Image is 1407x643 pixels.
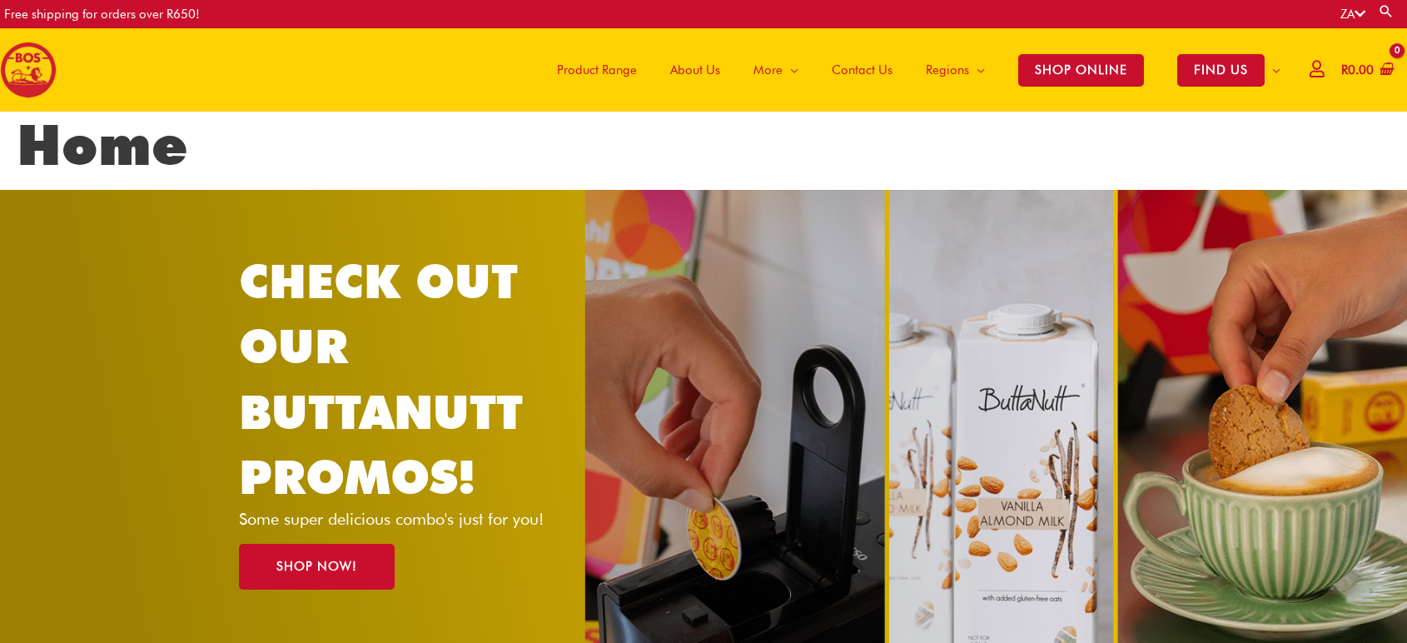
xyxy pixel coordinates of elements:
a: More [737,28,815,112]
span: Contact Us [832,45,892,95]
a: Search button [1378,3,1395,19]
span: SHOP NOW! [276,561,357,573]
span: About Us [670,45,720,95]
a: SHOP ONLINE [1002,28,1161,112]
a: About Us [654,28,737,112]
span: FIND US [1177,54,1265,87]
a: View Shopping Cart, empty [1338,52,1395,89]
a: ZA [1340,7,1365,22]
span: Regions [926,45,969,95]
span: Product Range [557,45,637,95]
a: Regions [909,28,1002,112]
h1: Home [17,112,1390,178]
p: Some super delicious combo's just for you! [239,511,573,527]
a: Product Range [540,28,654,112]
span: More [753,45,783,95]
bdi: 0.00 [1341,62,1374,77]
a: Contact Us [815,28,909,112]
span: SHOP ONLINE [1018,54,1144,87]
span: R [1341,62,1348,77]
a: SHOP NOW! [239,544,395,590]
a: CHECK OUT OUR BUTTANUTT PROMOS! [239,253,523,505]
nav: Site Navigation [528,28,1297,112]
